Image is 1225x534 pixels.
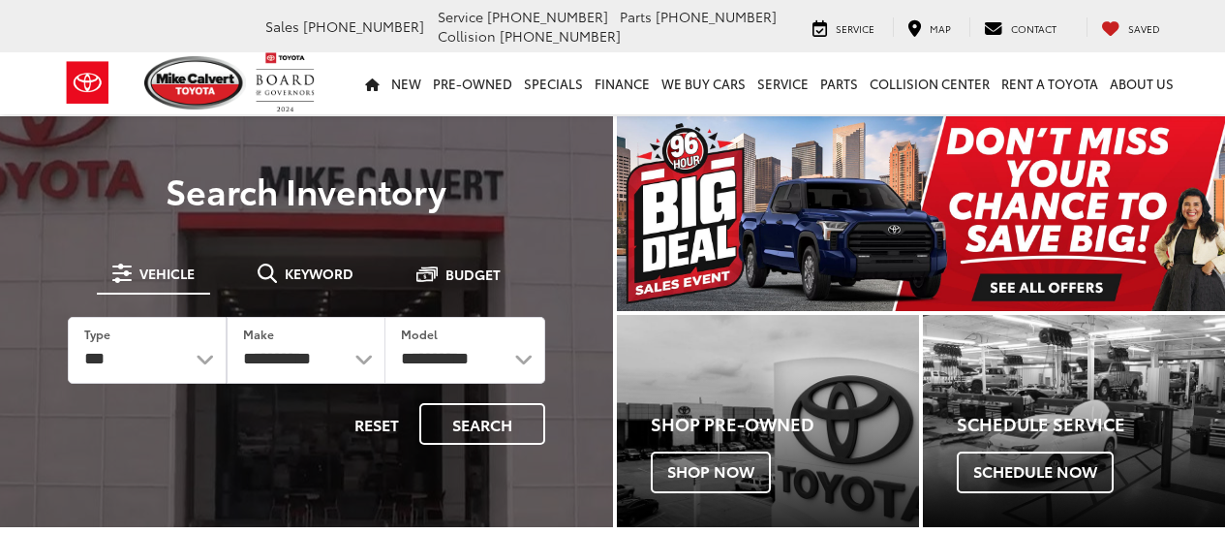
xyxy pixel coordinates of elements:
a: Collision Center [864,52,995,114]
a: Schedule Service Schedule Now [923,315,1225,527]
a: Map [893,17,965,37]
button: Reset [338,403,415,445]
span: Collision [438,26,496,46]
a: Service [751,52,814,114]
img: Toyota [51,51,124,114]
span: Schedule Now [957,452,1114,492]
a: New [385,52,427,114]
a: Parts [814,52,864,114]
a: WE BUY CARS [656,52,751,114]
span: Map [930,21,951,36]
span: Saved [1128,21,1160,36]
label: Make [243,326,274,342]
span: [PHONE_NUMBER] [487,7,608,26]
a: Shop Pre-Owned Shop Now [617,315,919,527]
a: My Saved Vehicles [1087,17,1175,37]
a: Rent a Toyota [995,52,1104,114]
span: Service [836,21,874,36]
button: Search [419,403,545,445]
a: About Us [1104,52,1179,114]
a: Finance [589,52,656,114]
span: Contact [1011,21,1057,36]
a: Home [359,52,385,114]
h4: Shop Pre-Owned [651,415,919,434]
label: Model [401,326,438,342]
span: Budget [445,267,501,281]
img: Mike Calvert Toyota [144,56,247,110]
div: Toyota [923,315,1225,527]
span: [PHONE_NUMBER] [500,26,621,46]
span: [PHONE_NUMBER] [303,16,424,36]
div: Toyota [617,315,919,527]
span: [PHONE_NUMBER] [656,7,777,26]
a: Service [798,17,889,37]
label: Type [84,326,110,342]
span: Sales [265,16,299,36]
h3: Search Inventory [41,171,572,209]
a: Pre-Owned [427,52,518,114]
span: Shop Now [651,452,771,492]
h4: Schedule Service [957,415,1225,434]
span: Vehicle [139,267,195,280]
span: Keyword [285,267,353,280]
a: Specials [518,52,589,114]
span: Parts [620,7,652,26]
a: Contact [969,17,1071,37]
span: Service [438,7,483,26]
